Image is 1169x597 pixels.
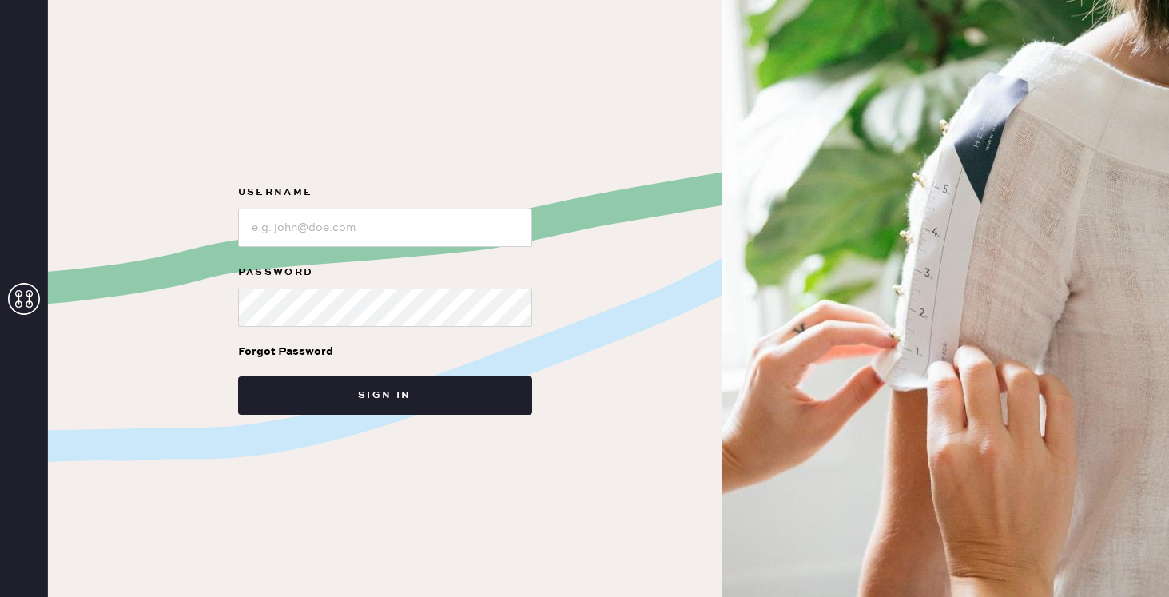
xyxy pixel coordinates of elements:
[238,183,532,202] label: Username
[238,343,333,360] div: Forgot Password
[238,376,532,415] button: Sign in
[238,209,532,247] input: e.g. john@doe.com
[238,263,532,282] label: Password
[238,327,333,376] a: Forgot Password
